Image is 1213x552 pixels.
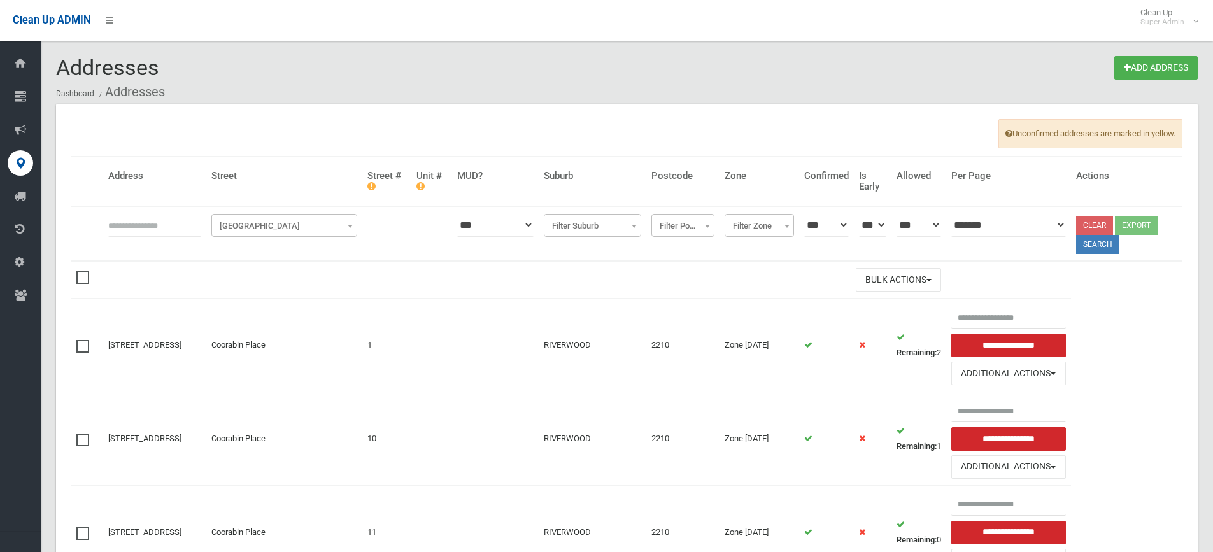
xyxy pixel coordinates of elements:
h4: Per Page [951,171,1066,181]
td: Zone [DATE] [720,392,799,486]
li: Addresses [96,80,165,104]
td: 2 [891,299,946,392]
td: Zone [DATE] [720,299,799,392]
td: RIVERWOOD [539,392,646,486]
h4: Street # [367,171,406,192]
td: Coorabin Place [206,299,362,392]
button: Bulk Actions [856,268,941,292]
button: Additional Actions [951,362,1066,385]
small: Super Admin [1140,17,1184,27]
span: Filter Street [215,217,354,235]
span: Filter Suburb [544,214,641,237]
a: [STREET_ADDRESS] [108,340,181,350]
span: Unconfirmed addresses are marked in yellow. [998,119,1182,148]
span: Addresses [56,55,159,80]
a: [STREET_ADDRESS] [108,434,181,443]
h4: Zone [725,171,794,181]
td: 2210 [646,299,720,392]
span: Filter Postcode [655,217,711,235]
a: Add Address [1114,56,1198,80]
button: Search [1076,235,1119,254]
h4: Confirmed [804,171,849,181]
h4: Address [108,171,201,181]
button: Export [1115,216,1158,235]
h4: Is Early [859,171,886,192]
h4: Unit # [416,171,447,192]
td: RIVERWOOD [539,299,646,392]
h4: Postcode [651,171,714,181]
td: 1 [362,299,411,392]
td: 10 [362,392,411,486]
strong: Remaining: [897,348,937,357]
h4: Actions [1076,171,1178,181]
span: Filter Zone [725,214,794,237]
button: Additional Actions [951,455,1066,479]
strong: Remaining: [897,535,937,544]
span: Filter Suburb [547,217,638,235]
a: [STREET_ADDRESS] [108,527,181,537]
span: Clean Up [1134,8,1197,27]
span: Filter Postcode [651,214,714,237]
span: Filter Street [211,214,357,237]
td: 2210 [646,392,720,486]
h4: Allowed [897,171,941,181]
span: Filter Zone [728,217,791,235]
a: Clear [1076,216,1113,235]
span: Clean Up ADMIN [13,14,90,26]
h4: Suburb [544,171,641,181]
h4: Street [211,171,357,181]
td: Coorabin Place [206,392,362,486]
a: Dashboard [56,89,94,98]
strong: Remaining: [897,441,937,451]
h4: MUD? [457,171,534,181]
td: 1 [891,392,946,486]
